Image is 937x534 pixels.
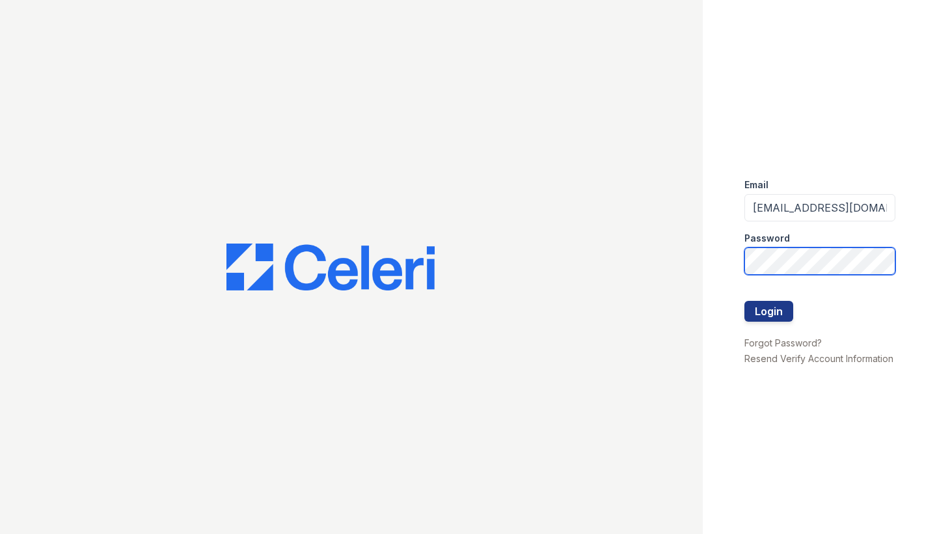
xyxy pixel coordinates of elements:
img: CE_Logo_Blue-a8612792a0a2168367f1c8372b55b34899dd931a85d93a1a3d3e32e68fde9ad4.png [226,244,435,290]
a: Resend Verify Account Information [744,353,893,364]
a: Forgot Password? [744,337,822,348]
label: Email [744,178,768,191]
label: Password [744,232,790,245]
button: Login [744,301,793,322]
